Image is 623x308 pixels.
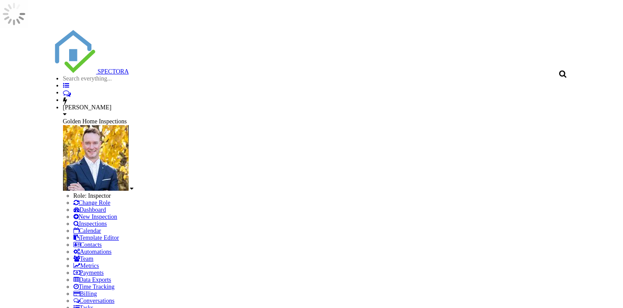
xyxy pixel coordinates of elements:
a: Template Editor [73,234,119,241]
a: Metrics [73,262,99,269]
a: Inspections [73,220,107,227]
a: Data Exports [73,276,111,283]
div: [PERSON_NAME] [63,104,571,111]
a: Calendar [73,227,101,234]
a: Billing [73,290,97,297]
a: Contacts [73,241,102,248]
img: dev.jpeg [63,125,129,191]
a: New Inspection [73,213,117,220]
a: Team [73,255,94,262]
a: Automations [73,248,112,255]
a: Time Tracking [73,283,115,290]
a: Payments [73,269,104,276]
a: Change Role [73,199,111,206]
div: Golden Home Inspections [63,118,571,125]
input: Search everything... [63,75,137,82]
a: Dashboard [73,206,106,213]
img: The Best Home Inspection Software - Spectora [52,30,96,73]
span: Role: Inspector [73,192,111,199]
span: SPECTORA [98,68,129,75]
a: Conversations [73,297,115,304]
a: SPECTORA [52,68,129,75]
